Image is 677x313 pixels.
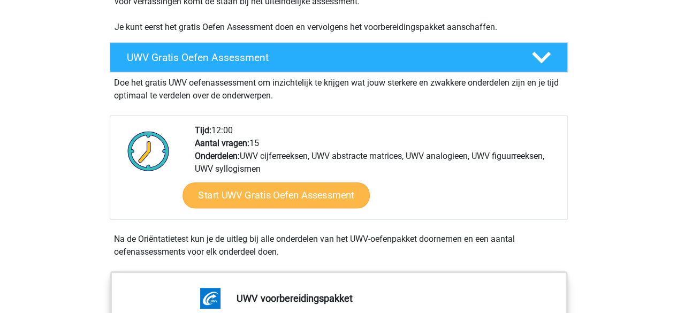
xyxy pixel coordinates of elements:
a: UWV Gratis Oefen Assessment [105,42,572,72]
b: Onderdelen: [195,151,240,161]
b: Aantal vragen: [195,138,249,148]
h4: UWV Gratis Oefen Assessment [127,51,514,64]
b: Tijd: [195,125,211,135]
a: Start UWV Gratis Oefen Assessment [182,182,370,208]
img: Klok [121,124,176,178]
div: Doe het gratis UWV oefenassessment om inzichtelijk te krijgen wat jouw sterkere en zwakkere onder... [110,72,568,102]
div: 12:00 15 UWV cijferreeksen, UWV abstracte matrices, UWV analogieen, UWV figuurreeksen, UWV syllog... [187,124,567,219]
div: Na de Oriëntatietest kun je de uitleg bij alle onderdelen van het UWV-oefenpakket doornemen en ee... [110,233,568,258]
